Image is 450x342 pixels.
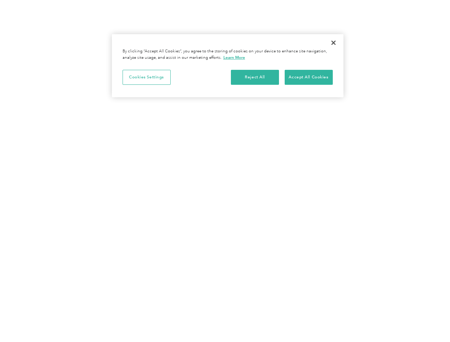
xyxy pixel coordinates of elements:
button: Cookies Settings [123,70,171,85]
a: More information about your privacy, opens in a new tab [223,55,245,60]
button: Accept All Cookies [285,70,333,85]
div: By clicking “Accept All Cookies”, you agree to the storing of cookies on your device to enhance s... [123,48,333,61]
div: Cookie banner [112,34,343,97]
div: Privacy [112,34,343,97]
button: Reject All [231,70,279,85]
button: Close [326,35,341,51]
